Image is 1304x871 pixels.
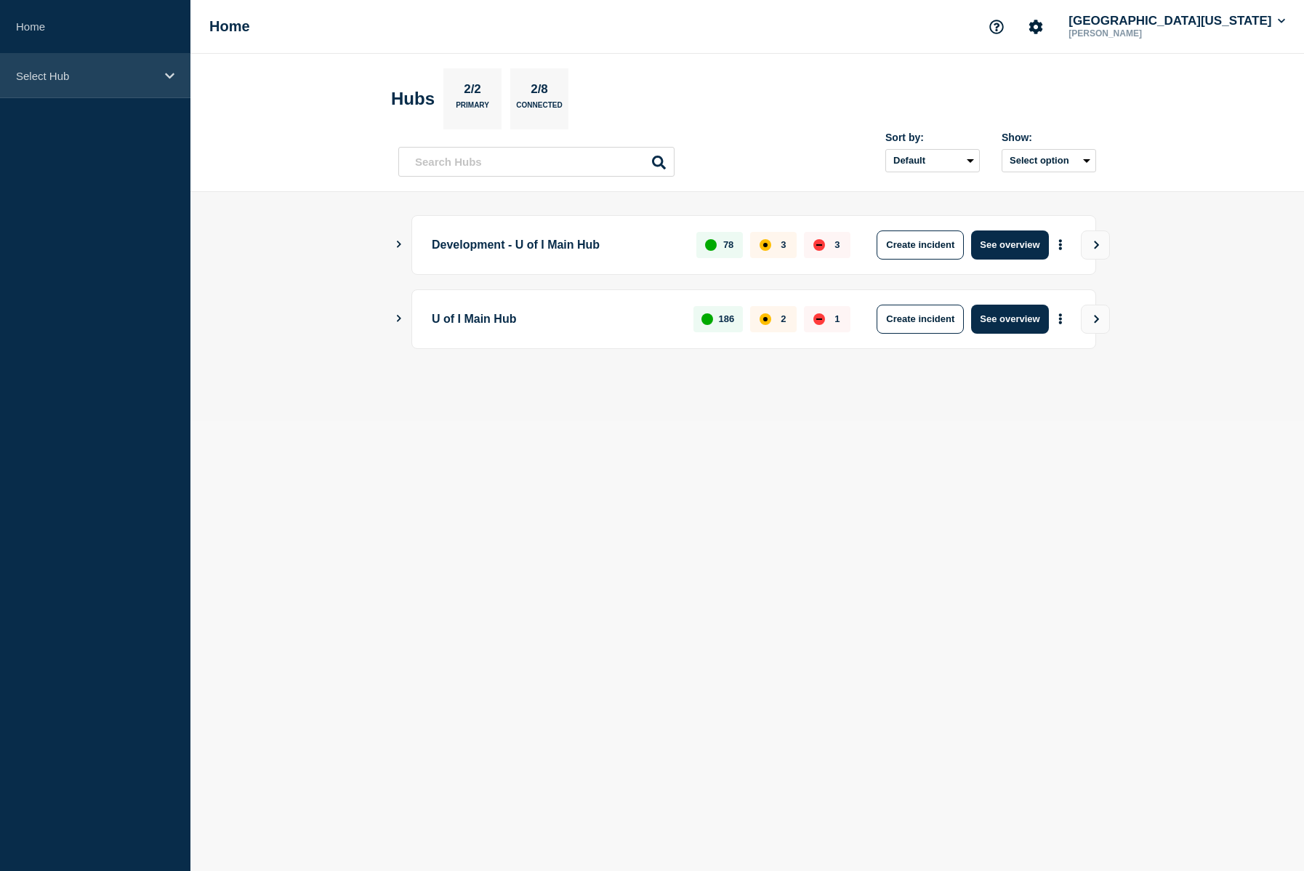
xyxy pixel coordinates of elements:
[885,149,980,172] select: Sort by
[1066,14,1288,28] button: [GEOGRAPHIC_DATA][US_STATE]
[398,147,675,177] input: Search Hubs
[459,82,487,101] p: 2/2
[705,239,717,251] div: up
[432,230,680,260] p: Development - U of I Main Hub
[760,313,771,325] div: affected
[1081,230,1110,260] button: View
[813,239,825,251] div: down
[723,239,733,250] p: 78
[1051,231,1070,258] button: More actions
[209,18,250,35] h1: Home
[395,313,403,324] button: Show Connected Hubs
[834,313,840,324] p: 1
[760,239,771,251] div: affected
[781,313,786,324] p: 2
[885,132,980,143] div: Sort by:
[971,305,1048,334] button: See overview
[781,239,786,250] p: 3
[16,70,156,82] p: Select Hub
[1051,305,1070,332] button: More actions
[1081,305,1110,334] button: View
[971,230,1048,260] button: See overview
[526,82,554,101] p: 2/8
[1002,149,1096,172] button: Select option
[701,313,713,325] div: up
[813,313,825,325] div: down
[877,305,964,334] button: Create incident
[456,101,489,116] p: Primary
[1002,132,1096,143] div: Show:
[1066,28,1217,39] p: [PERSON_NAME]
[834,239,840,250] p: 3
[1021,12,1051,42] button: Account settings
[432,305,677,334] p: U of I Main Hub
[391,89,435,109] h2: Hubs
[877,230,964,260] button: Create incident
[981,12,1012,42] button: Support
[719,313,735,324] p: 186
[516,101,562,116] p: Connected
[395,239,403,250] button: Show Connected Hubs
